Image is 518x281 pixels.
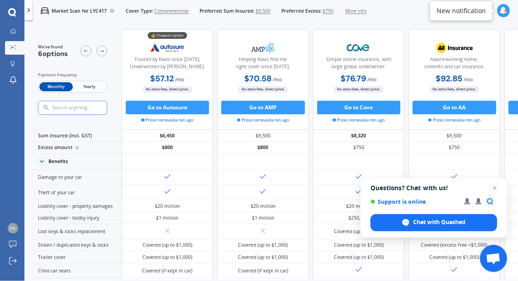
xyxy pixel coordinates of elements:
[238,242,288,248] div: Covered (up to $1,000)
[145,39,190,56] img: Autosure.webp
[313,130,405,142] div: $8,320
[30,263,122,279] div: Child car seats
[52,8,107,14] p: Market Scan for LYC417
[38,71,107,78] div: Payment frequency
[126,8,153,14] span: Cover Type:
[414,56,494,73] div: Award-winning home, contents and car insurance.
[128,56,208,73] div: Trusted by Kiwis since [DATE]. Underwritten by [PERSON_NAME].
[409,130,500,142] div: $9,500
[323,8,333,14] span: $750
[30,224,122,239] div: Lost keys & locks replacement
[252,215,274,221] div: $1 million
[437,6,486,15] div: New notification
[371,214,497,231] div: Chat with Quashed
[244,73,271,84] b: $70.58
[319,56,399,73] div: Simple online insurance, with large global underwriter.
[317,101,401,114] button: Go to Cove
[143,242,192,248] div: Covered (up to $1,000)
[371,198,458,205] span: Support is online
[256,8,271,14] span: $9,500
[334,254,384,261] div: Covered (up to $1,000)
[30,239,122,252] div: Stolen / duplicated keys & locks
[237,117,290,123] span: Prices retrieved a min ago
[200,8,255,14] span: Preferred Sum Insured:
[150,73,174,84] b: $57.12
[273,76,282,83] span: / mo
[341,73,366,84] b: $76.79
[126,101,209,114] button: Go to Autosure
[30,170,122,185] div: Damage to your car
[413,218,466,226] span: Chat with Quashed
[429,86,479,93] span: No extra fees, direct price.
[238,267,288,274] div: Covered (if kept in car)
[348,215,369,221] div: $250,000
[73,82,106,91] span: Yearly
[122,130,214,142] div: $6,450
[8,223,18,234] img: 579f386ee5370cbd3fffa71d941cd73b
[39,82,72,91] span: Monthly
[480,245,507,272] div: Open chat
[313,142,405,154] div: $750
[428,117,481,123] span: Prices retrieved a min ago
[30,212,122,225] div: Liability cover - bodily injury
[367,76,376,83] span: / mo
[48,159,68,164] div: Benefits
[175,76,184,83] span: / mo
[147,32,187,39] div: 💰 Cheapest option
[346,203,371,210] div: $20 million
[217,130,309,142] div: $9,500
[238,86,288,93] span: No extra fees, direct price.
[52,105,121,111] input: Search anything...
[371,184,497,192] span: Questions? Chat with us!
[154,8,189,14] span: Comprehensive
[334,242,384,248] div: Covered (up to $1,000)
[223,56,303,73] div: Helping Kiwis find the right cover since [DATE].
[156,215,178,221] div: $1 million
[409,142,500,154] div: $750
[464,76,473,83] span: / mo
[333,117,385,123] span: Prices retrieved a min ago
[38,44,68,50] span: We've found
[122,142,214,154] div: $800
[489,183,500,193] span: Close chat
[30,185,122,201] div: Theft of your car
[334,86,384,93] span: No extra fees, direct price.
[217,142,309,154] div: $800
[336,39,381,56] img: Cove.webp
[143,254,192,261] div: Covered (up to $1,000)
[345,8,366,14] span: More info
[155,203,180,210] div: $20 million
[41,7,49,15] img: car.f15378c7a67c060ca3f3.svg
[30,130,122,142] div: Sum insured (incl. GST)
[38,49,68,58] span: 6 options
[429,254,479,261] div: Covered (up to $1,000)
[436,73,462,84] b: $92.85
[421,242,488,248] div: Covered (excess free <$1,000)
[30,142,122,154] div: Excess amount
[241,39,285,56] img: AMP.webp
[30,200,122,212] div: Liability cover - property damages
[334,228,384,235] div: Covered (up to $1,000)
[143,86,192,93] span: No extra fees, direct price.
[238,254,288,261] div: Covered (up to $1,000)
[281,8,322,14] span: Preferred Excess:
[432,39,477,56] img: AA.webp
[141,117,194,123] span: Prices retrieved a min ago
[30,251,122,263] div: Trailer cover
[221,101,305,114] button: Go to AMP
[413,101,496,114] button: Go to AA
[251,203,276,210] div: $20 million
[142,267,192,274] div: Covered (if kept in car)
